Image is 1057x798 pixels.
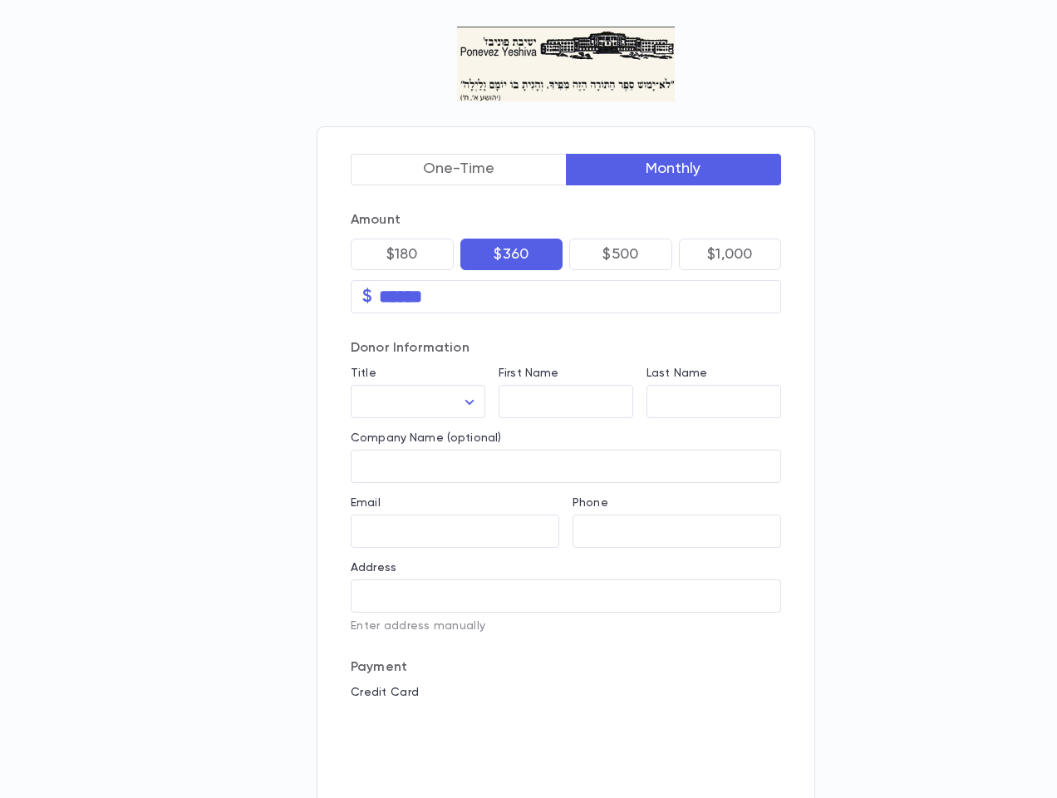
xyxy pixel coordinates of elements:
[351,212,781,229] p: Amount
[602,246,638,263] p: $500
[386,246,418,263] p: $180
[351,340,781,357] p: Donor Information
[362,288,372,305] p: $
[707,246,752,263] p: $1,000
[569,239,672,270] button: $500
[351,239,454,270] button: $180
[573,496,608,510] label: Phone
[351,659,781,676] p: Payment
[646,367,707,380] label: Last Name
[679,239,782,270] button: $1,000
[566,154,782,185] button: Monthly
[351,431,501,445] label: Company Name (optional)
[351,561,396,574] label: Address
[457,27,676,101] img: Logo
[499,367,558,380] label: First Name
[351,367,376,380] label: Title
[351,386,485,418] div: ​
[351,619,781,633] p: Enter address manually
[351,154,567,185] button: One-Time
[351,496,381,510] label: Email
[351,686,781,699] p: Credit Card
[494,246,528,263] p: $360
[460,239,563,270] button: $360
